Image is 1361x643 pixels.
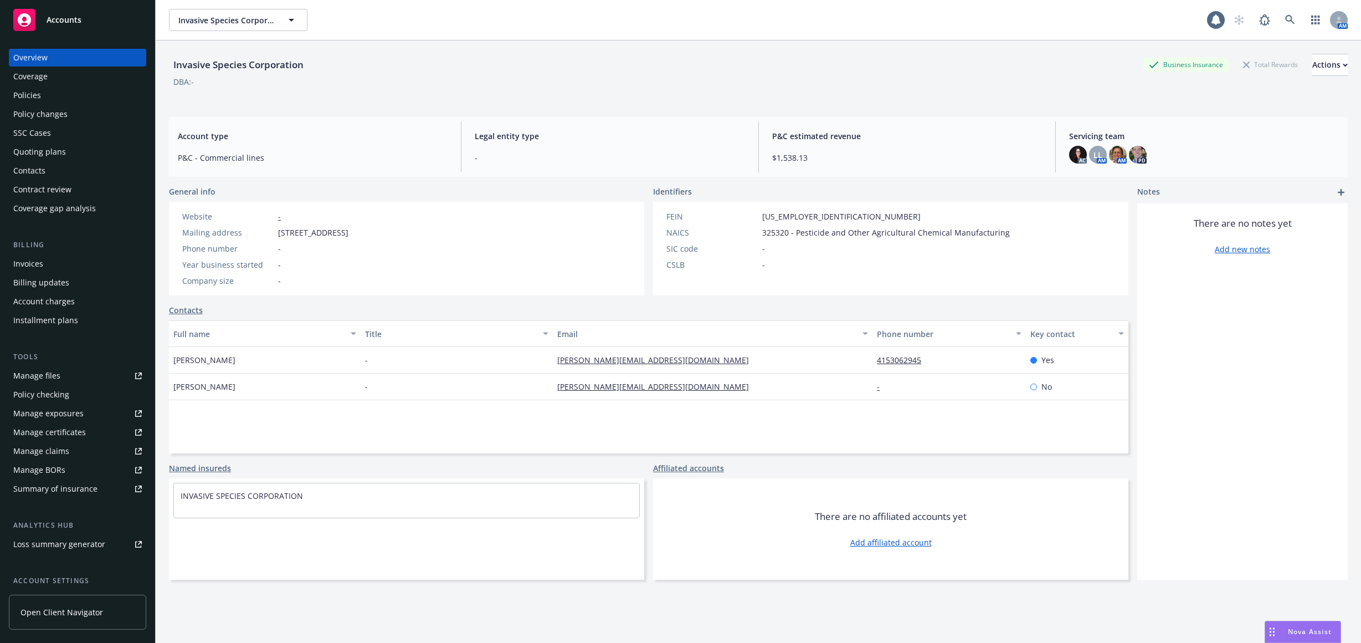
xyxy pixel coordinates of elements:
div: Mailing address [182,227,274,238]
a: Manage claims [9,442,146,460]
div: Phone number [182,243,274,254]
a: Affiliated accounts [653,462,724,474]
div: NAICS [666,227,758,238]
div: Manage certificates [13,423,86,441]
span: - [278,275,281,287]
button: Phone number [872,320,1026,347]
div: Contacts [13,162,45,180]
span: There are no notes yet [1194,217,1292,230]
div: Drag to move [1265,621,1279,642]
a: Search [1279,9,1301,31]
a: Quoting plans [9,143,146,161]
a: Contract review [9,181,146,198]
span: $1,538.13 [772,152,1042,164]
span: Identifiers [653,186,692,197]
div: Overview [13,49,48,67]
div: Coverage [13,68,48,85]
span: LL [1093,149,1102,161]
span: Servicing team [1069,130,1339,142]
div: Policies [13,86,41,104]
a: Billing updates [9,274,146,292]
span: - [762,243,765,254]
div: CSLB [666,259,758,271]
a: Manage exposures [9,405,146,422]
a: Coverage gap analysis [9,200,146,217]
a: 4153062945 [877,355,930,365]
a: Policy changes [9,105,146,123]
div: SIC code [666,243,758,254]
a: Loss summary generator [9,535,146,553]
button: Full name [169,320,361,347]
button: Title [361,320,552,347]
a: - [877,381,888,392]
a: Manage BORs [9,461,146,479]
div: Summary of insurance [13,480,97,498]
span: - [475,152,744,164]
span: [PERSON_NAME] [173,381,235,392]
a: Switch app [1304,9,1327,31]
div: Invoices [13,255,43,273]
span: No [1041,381,1052,392]
div: Billing [9,239,146,251]
div: SSC Cases [13,124,51,142]
div: Key contact [1030,328,1112,340]
button: Key contact [1026,320,1128,347]
a: Manage certificates [9,423,146,441]
span: - [365,354,368,366]
a: Contacts [9,162,146,180]
div: Invasive Species Corporation [169,58,308,72]
button: Nova Assist [1265,621,1341,643]
a: Policy checking [9,386,146,404]
div: Billing updates [13,274,69,292]
div: Manage files [13,367,60,385]
a: Policies [9,86,146,104]
a: [PERSON_NAME][EMAIL_ADDRESS][DOMAIN_NAME] [557,381,758,392]
span: P&C - Commercial lines [178,152,448,164]
span: Invasive Species Corporation [178,14,274,26]
span: Accounts [47,16,81,24]
a: Manage files [9,367,146,385]
span: General info [169,186,215,197]
div: Account settings [9,575,146,586]
div: Title [365,328,536,340]
span: There are no affiliated accounts yet [815,510,967,523]
button: Actions [1312,54,1348,76]
div: Manage claims [13,442,69,460]
div: Actions [1312,54,1348,75]
div: Analytics hub [9,520,146,531]
a: Add affiliated account [850,537,932,548]
a: Summary of insurance [9,480,146,498]
img: photo [1129,146,1147,164]
span: - [278,243,281,254]
a: Report a Bug [1254,9,1276,31]
span: [PERSON_NAME] [173,354,235,366]
div: Tools [9,351,146,363]
span: Yes [1041,354,1054,366]
div: Email [557,328,856,340]
div: Quoting plans [13,143,66,161]
img: photo [1069,146,1087,164]
div: FEIN [666,211,758,222]
div: Website [182,211,274,222]
span: [US_EMPLOYER_IDENTIFICATION_NUMBER] [762,211,921,222]
span: P&C estimated revenue [772,130,1042,142]
a: [PERSON_NAME][EMAIL_ADDRESS][DOMAIN_NAME] [557,355,758,365]
span: Nova Assist [1288,627,1332,636]
span: Open Client Navigator [20,606,103,618]
span: 325320 - Pesticide and Other Agricultural Chemical Manufacturing [762,227,1010,238]
span: - [365,381,368,392]
button: Invasive Species Corporation [169,9,307,31]
div: Company size [182,275,274,287]
div: Full name [173,328,344,340]
div: Loss summary generator [13,535,105,553]
span: Account type [178,130,448,142]
div: Total Rewards [1237,58,1303,72]
div: Business Insurance [1143,58,1229,72]
a: Coverage [9,68,146,85]
div: Year business started [182,259,274,271]
div: Policy checking [13,386,69,404]
a: Overview [9,49,146,67]
div: Policy changes [13,105,68,123]
a: Start snowing [1228,9,1250,31]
